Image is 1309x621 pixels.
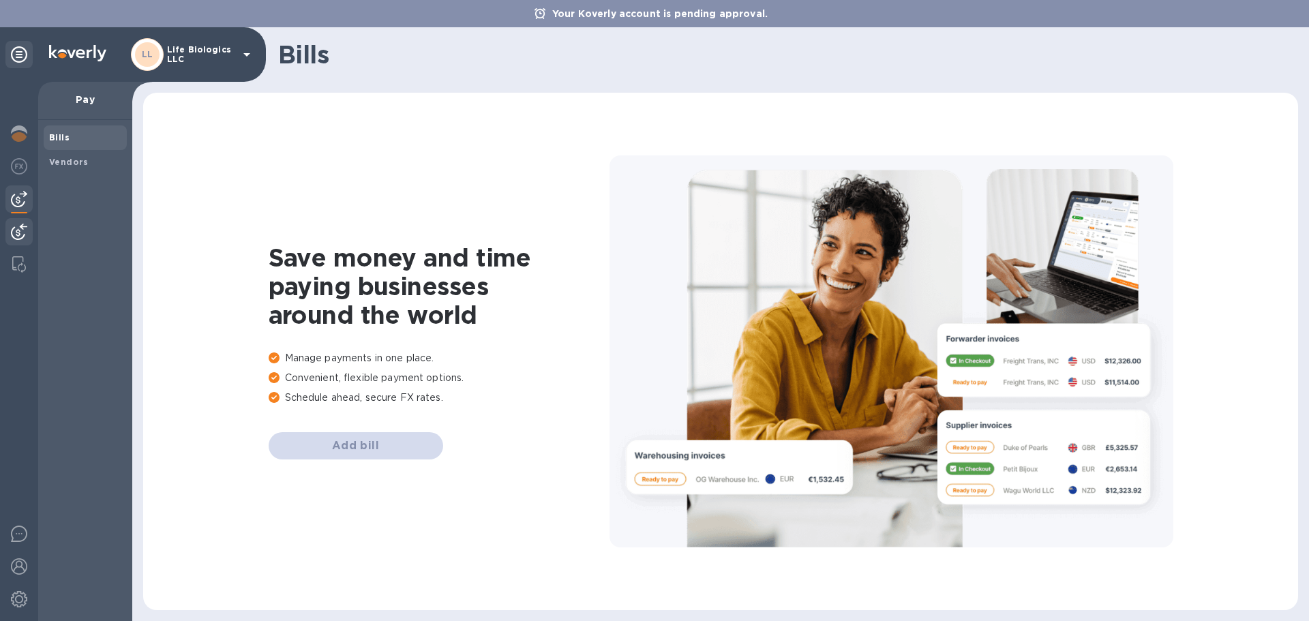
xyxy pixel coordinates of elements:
[49,45,106,61] img: Logo
[269,243,610,329] h1: Save money and time paying businesses around the world
[545,7,774,20] p: Your Koverly account is pending approval.
[11,158,27,175] img: Foreign exchange
[269,371,610,385] p: Convenient, flexible payment options.
[5,41,33,68] div: Unpin categories
[269,351,610,365] p: Manage payments in one place.
[167,45,235,64] p: Life Biologics LLC
[49,132,70,142] b: Bills
[49,93,121,106] p: Pay
[278,40,1287,69] h1: Bills
[49,157,89,167] b: Vendors
[142,49,153,59] b: LL
[269,391,610,405] p: Schedule ahead, secure FX rates.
